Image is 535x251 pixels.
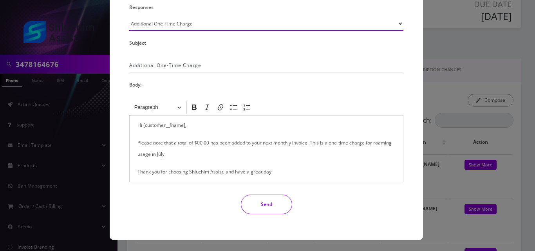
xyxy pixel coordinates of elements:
[129,58,403,73] input: Subject
[131,101,185,114] button: Paragraph, Heading
[137,166,395,177] p: Thank you for choosing Shluchim Assist, and have a great day
[241,195,292,214] button: Send
[129,100,403,115] div: Editor toolbar
[129,115,403,182] div: Editor editing area: main. Press Alt+0 for help.
[129,2,154,13] label: Responses
[137,119,395,131] p: Hi [customer__fname],
[137,137,395,160] p: Please note that a total of $00.00 has been added to your next monthly invoice. This is a one-tim...
[129,79,143,90] label: Body:-
[129,37,146,49] label: Subject
[134,103,175,112] span: Paragraph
